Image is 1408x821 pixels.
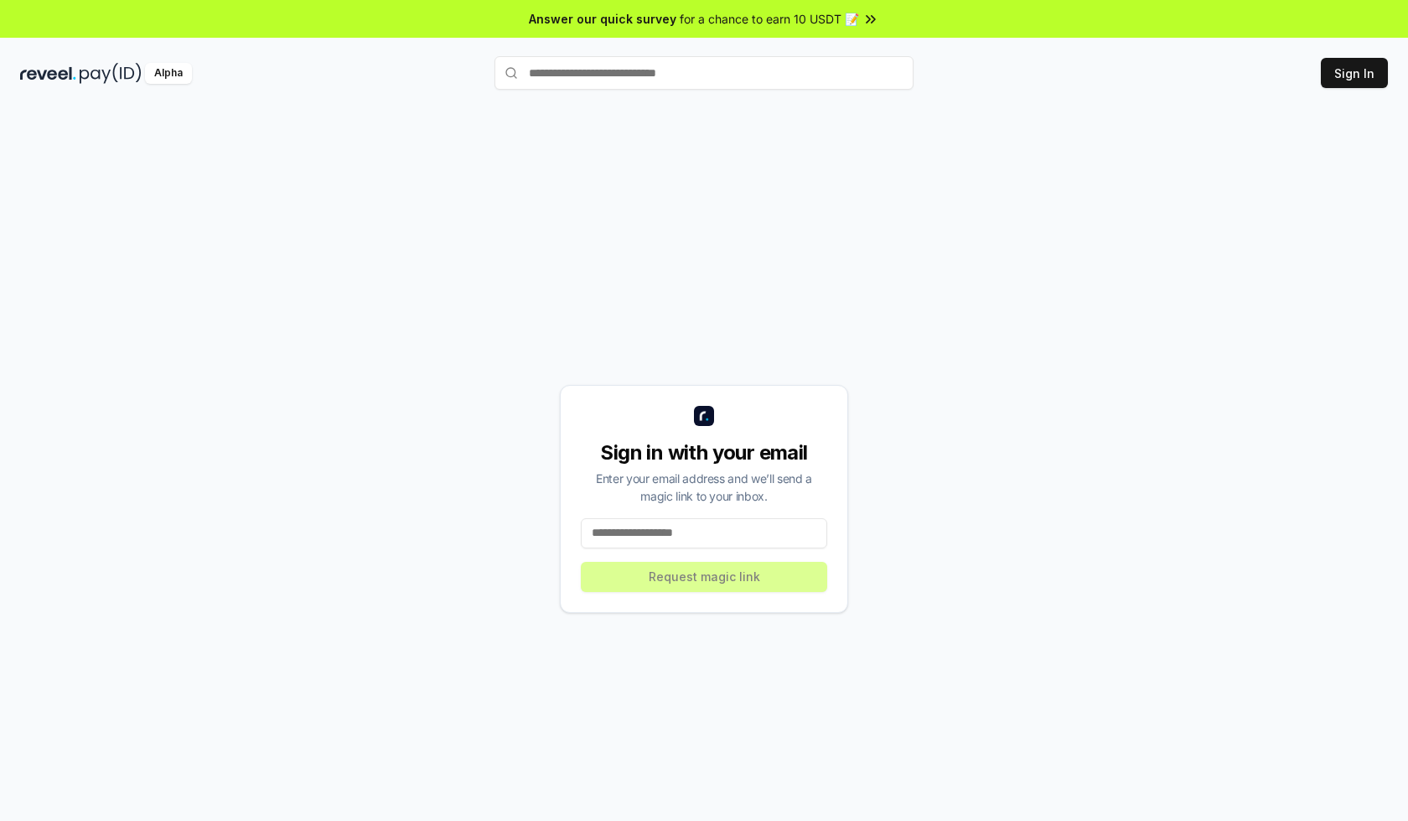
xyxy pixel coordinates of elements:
[529,10,676,28] span: Answer our quick survey
[694,406,714,426] img: logo_small
[145,63,192,84] div: Alpha
[20,63,76,84] img: reveel_dark
[1321,58,1388,88] button: Sign In
[581,439,827,466] div: Sign in with your email
[581,470,827,505] div: Enter your email address and we’ll send a magic link to your inbox.
[680,10,859,28] span: for a chance to earn 10 USDT 📝
[80,63,142,84] img: pay_id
